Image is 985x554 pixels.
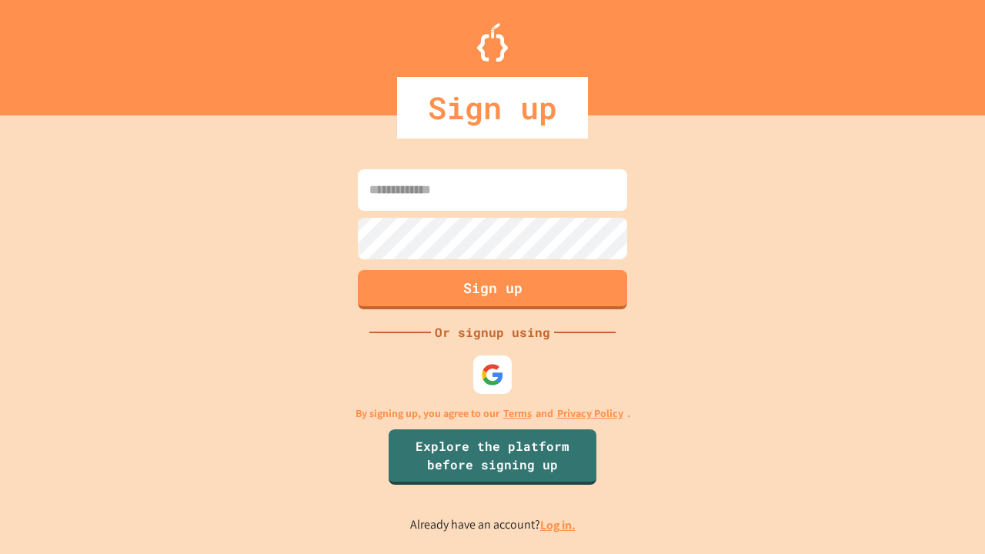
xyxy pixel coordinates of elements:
[431,323,554,342] div: Or signup using
[920,492,970,539] iframe: chat widget
[358,270,627,309] button: Sign up
[557,405,623,422] a: Privacy Policy
[410,516,576,535] p: Already have an account?
[481,363,504,386] img: google-icon.svg
[540,517,576,533] a: Log in.
[503,405,532,422] a: Terms
[397,77,588,138] div: Sign up
[356,405,630,422] p: By signing up, you agree to our and .
[857,426,970,491] iframe: chat widget
[389,429,596,485] a: Explore the platform before signing up
[477,23,508,62] img: Logo.svg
